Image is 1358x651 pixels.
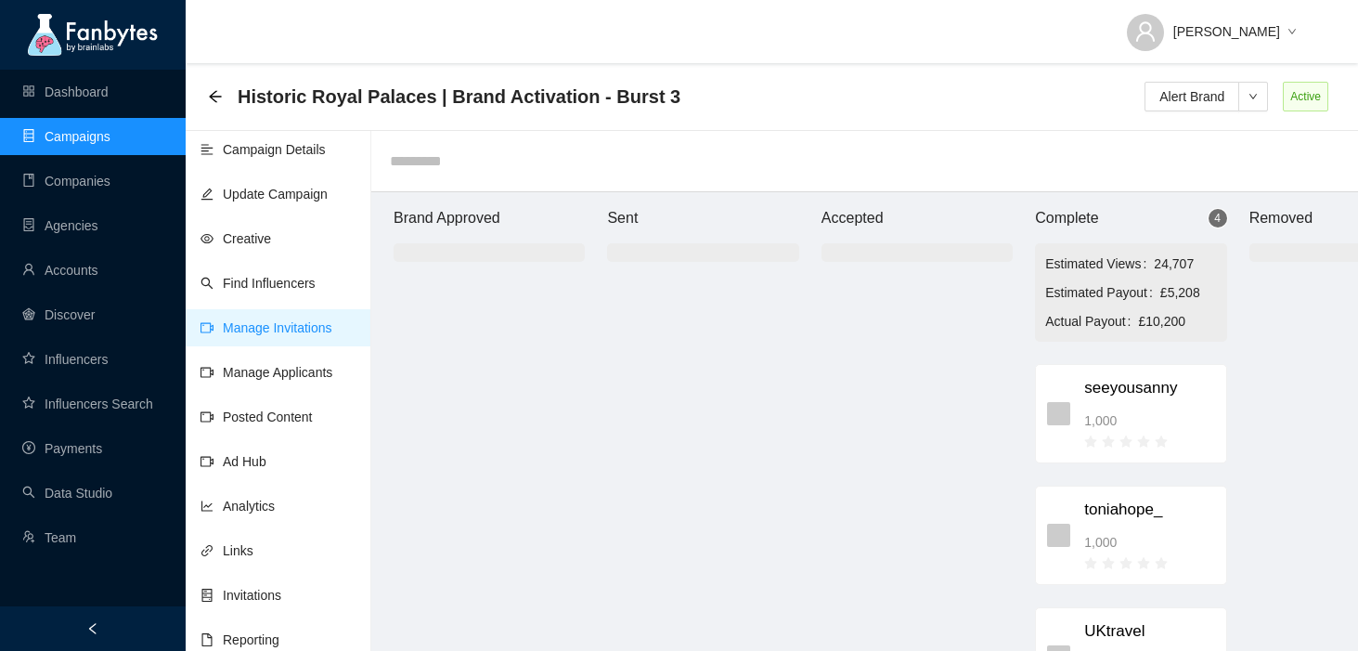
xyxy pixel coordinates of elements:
[1045,254,1154,274] span: Estimated Views
[1084,436,1097,449] span: star
[1084,498,1214,523] span: toniahope_
[1249,206,1313,229] article: Removed
[22,486,112,501] a: searchData Studio
[1119,557,1132,570] span: star
[1084,532,1117,553] span: 1,000
[22,441,102,456] a: pay-circlePayments
[1102,557,1115,570] span: star
[200,588,281,603] a: hddInvitations
[1287,27,1297,38] span: down
[1238,82,1268,111] button: down
[1137,557,1150,570] span: star
[22,174,110,189] a: bookCompanies
[22,530,76,545] a: usergroup-addTeam
[1155,557,1168,570] span: star
[1214,212,1221,225] span: 4
[200,410,313,424] a: video-cameraPosted Content
[1035,364,1226,463] div: seeyousanny1,000
[22,352,108,367] a: starInfluencers
[394,206,500,229] article: Brand Approved
[1139,311,1217,332] span: £10,200
[22,129,110,144] a: databaseCampaigns
[1035,486,1226,585] div: toniahope_1,000
[1102,436,1115,449] span: star
[200,454,266,469] a: video-cameraAd Hub
[200,142,326,157] a: align-leftCampaign Details
[200,276,316,291] a: searchFind Influencers
[1283,82,1328,111] span: Active
[1035,206,1098,229] article: Complete
[1084,619,1214,644] span: UKtravel
[1112,9,1312,39] button: [PERSON_NAME]down
[22,218,98,233] a: containerAgencies
[1239,92,1267,101] span: down
[1119,436,1132,449] span: star
[1154,254,1216,274] span: 24,707
[200,187,328,202] a: editUpdate Campaign
[1145,82,1239,111] button: Alert Brand
[1084,410,1117,431] span: 1,000
[1160,282,1217,303] span: £5,208
[1209,209,1227,228] sup: 4
[86,622,99,635] span: left
[200,499,275,514] a: line-chartAnalytics
[1137,436,1150,449] span: star
[1134,20,1157,43] span: user
[22,397,153,411] a: starInfluencers Search
[607,206,638,229] article: Sent
[1084,557,1097,570] span: star
[22,307,95,322] a: radar-chartDiscover
[208,89,223,105] div: Back
[208,89,223,104] span: arrow-left
[200,365,332,380] a: video-cameraManage Applicants
[1045,282,1160,303] span: Estimated Payout
[200,543,253,558] a: linkLinks
[1155,436,1168,449] span: star
[200,632,279,647] a: fileReporting
[200,320,332,335] a: video-cameraManage Invitations
[22,85,109,99] a: appstoreDashboard
[22,263,98,278] a: userAccounts
[1084,376,1214,401] span: seeyousanny
[238,82,680,111] span: Historic Royal Palaces | Brand Activation - Burst 3
[1173,21,1280,42] span: [PERSON_NAME]
[821,206,884,229] article: Accepted
[1159,86,1224,107] span: Alert Brand
[1045,311,1138,332] span: Actual Payout
[200,231,271,246] a: eyeCreative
